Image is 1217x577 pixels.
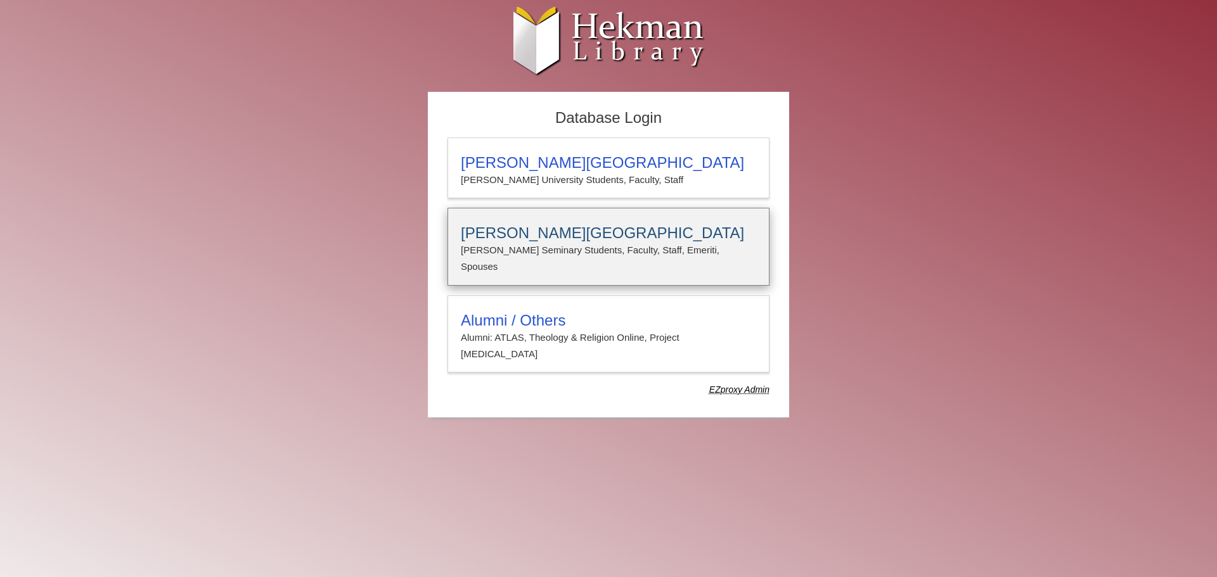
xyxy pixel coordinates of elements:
h3: [PERSON_NAME][GEOGRAPHIC_DATA] [461,224,756,242]
a: [PERSON_NAME][GEOGRAPHIC_DATA][PERSON_NAME] University Students, Faculty, Staff [448,137,769,198]
p: [PERSON_NAME] University Students, Faculty, Staff [461,172,756,188]
p: [PERSON_NAME] Seminary Students, Faculty, Staff, Emeriti, Spouses [461,242,756,276]
h3: Alumni / Others [461,312,756,329]
a: [PERSON_NAME][GEOGRAPHIC_DATA][PERSON_NAME] Seminary Students, Faculty, Staff, Emeriti, Spouses [448,208,769,286]
h3: [PERSON_NAME][GEOGRAPHIC_DATA] [461,154,756,172]
summary: Alumni / OthersAlumni: ATLAS, Theology & Religion Online, Project [MEDICAL_DATA] [461,312,756,363]
p: Alumni: ATLAS, Theology & Religion Online, Project [MEDICAL_DATA] [461,329,756,363]
dfn: Use Alumni login [709,384,769,395]
h2: Database Login [441,105,776,131]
